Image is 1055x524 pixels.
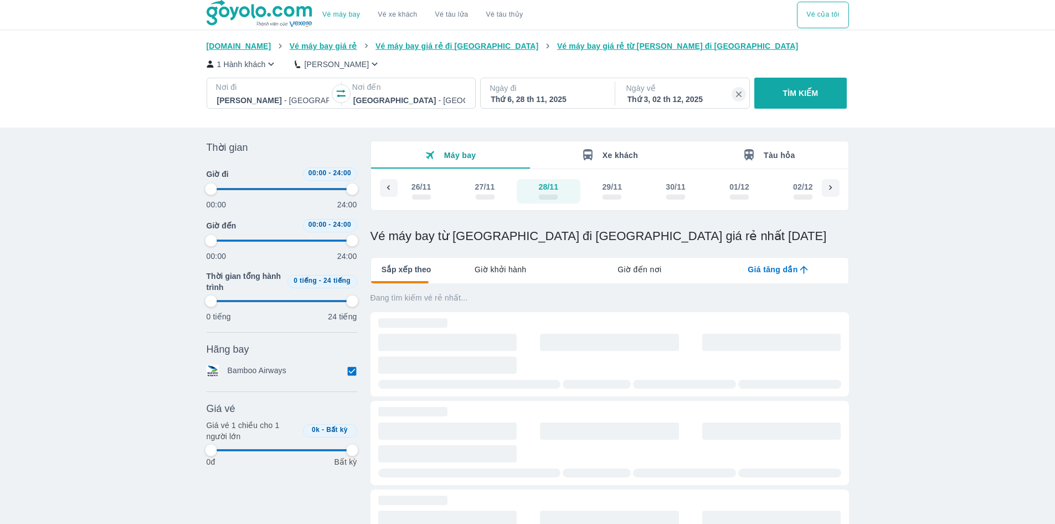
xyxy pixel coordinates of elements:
span: Vé máy bay giá rẻ [290,42,357,50]
a: Vé xe khách [378,11,417,19]
p: Đang tìm kiếm vé rẻ nhất... [370,292,849,303]
div: 27/11 [475,181,495,192]
span: 24 tiếng [323,277,351,284]
span: Giờ khởi hành [475,264,526,275]
p: [PERSON_NAME] [304,59,369,70]
p: Nơi đi [216,82,330,93]
span: 0 tiếng [294,277,317,284]
span: Xe khách [603,151,638,160]
span: Thời gian [207,141,248,154]
span: Hãng bay [207,343,249,356]
div: 30/11 [666,181,686,192]
p: TÌM KIẾM [783,88,819,99]
p: Giá vé 1 chiều cho 1 người lớn [207,420,299,442]
span: 24:00 [333,221,351,228]
p: Bamboo Airways [228,365,286,377]
div: 28/11 [539,181,559,192]
p: 24:00 [337,251,357,262]
span: Giá tăng dần [748,264,797,275]
button: Vé của tôi [797,2,848,28]
p: 00:00 [207,199,227,210]
p: Nơi đến [352,82,466,93]
span: - [328,221,331,228]
a: Vé máy bay [322,11,360,19]
p: 0đ [207,456,215,467]
button: TÌM KIẾM [754,78,847,109]
div: choose transportation mode [313,2,532,28]
p: 00:00 [207,251,227,262]
span: Bất kỳ [326,426,348,434]
span: - [328,169,331,177]
div: Thứ 6, 28 th 11, 2025 [491,94,603,105]
span: Giờ đi [207,169,229,180]
div: choose transportation mode [797,2,848,28]
div: lab API tabs example [431,258,848,281]
button: [PERSON_NAME] [295,58,380,70]
div: 02/12 [793,181,813,192]
span: Thời gian tổng hành trình [207,271,283,293]
span: Giờ đến nơi [617,264,661,275]
span: Giờ đến [207,220,236,231]
p: Ngày đi [490,83,604,94]
span: Tàu hỏa [764,151,795,160]
span: 00:00 [308,221,327,228]
p: Bất kỳ [334,456,357,467]
a: Vé tàu lửa [426,2,477,28]
div: 29/11 [602,181,622,192]
button: 1 Hành khách [207,58,277,70]
span: Giá vé [207,402,235,415]
span: - [322,426,324,434]
button: Vé tàu thủy [477,2,532,28]
div: 01/12 [729,181,749,192]
span: Vé máy bay giá rẻ đi [GEOGRAPHIC_DATA] [375,42,538,50]
span: - [319,277,321,284]
p: 24:00 [337,199,357,210]
p: Ngày về [626,83,740,94]
span: [DOMAIN_NAME] [207,42,271,50]
span: 00:00 [308,169,327,177]
span: 0k [312,426,320,434]
p: 24 tiếng [328,311,357,322]
span: Vé máy bay giá rẻ từ [PERSON_NAME] đi [GEOGRAPHIC_DATA] [557,42,799,50]
span: 24:00 [333,169,351,177]
p: 0 tiếng [207,311,231,322]
span: Sắp xếp theo [382,264,431,275]
span: Máy bay [444,151,476,160]
h1: Vé máy bay từ [GEOGRAPHIC_DATA] đi [GEOGRAPHIC_DATA] giá rẻ nhất [DATE] [370,228,849,244]
div: Thứ 3, 02 th 12, 2025 [627,94,739,105]
p: 1 Hành khách [217,59,266,70]
nav: breadcrumb [207,40,849,52]
div: 26/11 [411,181,431,192]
